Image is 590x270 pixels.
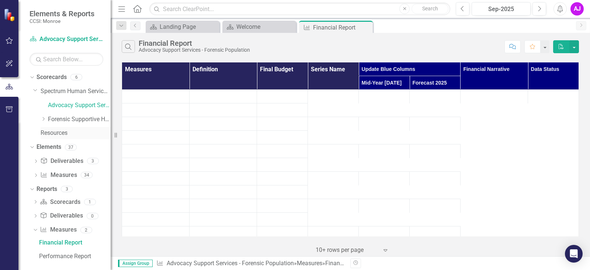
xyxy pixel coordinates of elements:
div: 0 [87,213,98,219]
a: Resources [41,129,111,137]
button: Search [412,4,448,14]
div: 2 [80,227,92,233]
div: » » [156,259,345,268]
div: 37 [65,144,77,150]
a: Scorecards [37,73,67,82]
a: Spectrum Human Services, Inc. [41,87,111,96]
a: Advocacy Support Services - Forensic Population [48,101,111,110]
a: Financial Report [37,237,111,249]
input: Search Below... [29,53,103,66]
a: Performance Report [37,250,111,262]
div: Welcome [236,22,294,31]
a: Reports [37,185,57,194]
button: Sep-2025 [472,2,531,16]
a: Advocacy Support Services - Forensic Population [167,260,294,267]
a: Welcome [224,22,294,31]
a: Measures [40,226,76,234]
div: 6 [70,74,82,81]
div: Financial Report [325,260,368,267]
span: Search [422,6,438,11]
div: 34 [81,172,93,178]
a: Measures [297,260,322,267]
span: Elements & Reports [29,9,94,18]
div: Sep-2025 [474,5,528,14]
a: Forensic Supportive Housing [48,115,111,124]
a: Landing Page [147,22,218,31]
small: CCSI: Monroe [29,18,94,24]
a: Deliverables [40,212,83,220]
div: 3 [87,158,99,164]
div: Financial Report [39,239,111,246]
a: Deliverables [40,157,83,165]
span: Assign Group [118,260,153,267]
div: Advocacy Support Services - Forensic Population [139,47,250,53]
a: Elements [37,143,61,151]
div: 3 [61,186,73,192]
a: Measures [40,171,77,180]
input: Search ClearPoint... [149,3,450,16]
div: 1 [84,199,96,205]
div: Financial Report [139,39,250,47]
div: Financial Report [313,23,371,32]
div: Landing Page [160,22,218,31]
a: Advocacy Support Services - Forensic Population [29,35,103,44]
button: AJ [570,2,584,16]
img: ClearPoint Strategy [4,8,17,21]
a: Scorecards [40,198,80,206]
div: Open Intercom Messenger [565,245,583,263]
div: Performance Report [39,253,111,260]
